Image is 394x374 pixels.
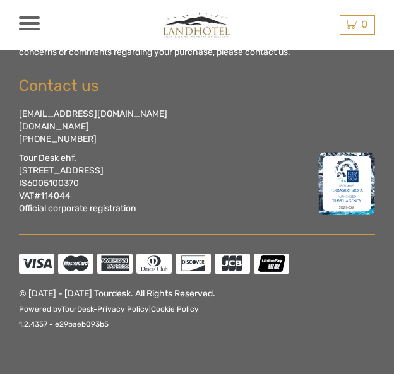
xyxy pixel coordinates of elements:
[19,286,215,331] p: © [DATE] - [DATE] Tourdesk. All Rights Reserved.
[19,254,289,274] img: accepted cards
[61,305,93,313] a: TourDesk
[359,18,369,30] span: 0
[19,108,167,146] div: [EMAIL_ADDRESS][DOMAIN_NAME] [PHONE_NUMBER]
[19,152,167,215] div: Tour Desk ehf. [STREET_ADDRESS] IS6005100370 VAT#114044
[19,320,109,329] small: 1.2.4357 - e29baeb093b5
[19,76,167,95] h2: Contact us
[18,22,143,32] p: We're away right now. Please check back later!
[97,305,149,313] a: Privacy Policy
[19,305,199,313] small: Powered by - |
[153,9,241,40] img: 794-4d1e71b2-5dd0-4a39-8cc1-b0db556bc61e_logo_small.jpg
[318,152,375,215] img: fms.png
[145,20,160,35] button: Open LiveChat chat widget
[151,305,199,313] a: Cookie Policy
[19,203,136,214] a: Official corporate registration
[19,121,89,132] a: [DOMAIN_NAME]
